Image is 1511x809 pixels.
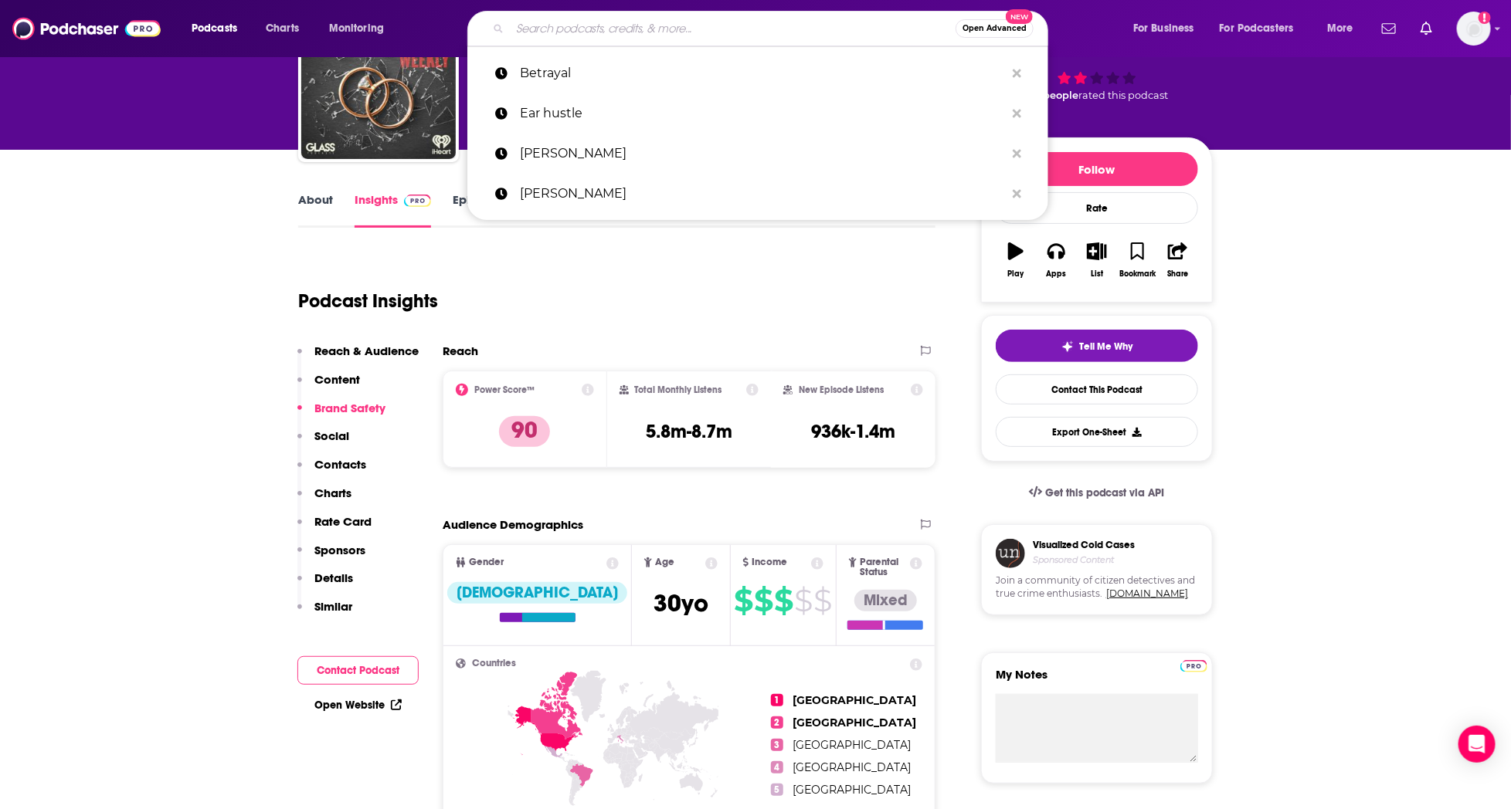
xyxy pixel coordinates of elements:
span: Get this podcast via API [1045,486,1165,499]
a: Pro website [1180,658,1207,672]
h1: Podcast Insights [298,289,438,313]
span: Income [752,557,787,567]
span: [GEOGRAPHIC_DATA] [793,738,911,752]
button: Rate Card [297,514,372,543]
p: Sponsors [314,543,365,557]
p: Ear hustle [520,93,1005,134]
span: 63 people [1028,90,1078,101]
a: Show notifications dropdown [1414,15,1438,42]
a: InsightsPodchaser Pro [355,192,431,228]
p: Content [314,372,360,387]
button: Show profile menu [1457,12,1491,46]
a: [PERSON_NAME] [467,174,1048,214]
span: 4 [771,761,783,773]
button: Bookmark [1117,232,1157,288]
h3: 5.8m-8.7m [646,420,732,443]
a: Show notifications dropdown [1376,15,1402,42]
a: [PERSON_NAME] [467,134,1048,174]
span: Charts [266,18,299,39]
div: 90 63 peoplerated this podcast [981,15,1213,111]
a: [DOMAIN_NAME] [1106,587,1188,599]
svg: Add a profile image [1479,12,1491,24]
span: $ [775,588,793,613]
button: Contacts [297,457,366,486]
button: Similar [297,599,352,628]
span: Tell Me Why [1080,340,1133,353]
div: [DEMOGRAPHIC_DATA] [447,582,627,604]
p: Contacts [314,457,366,472]
div: Play [1008,269,1024,279]
p: Brand Safety [314,401,385,415]
span: For Podcasters [1220,18,1294,39]
a: Betrayal [467,53,1048,93]
h2: Audience Demographics [443,517,583,532]
div: Rate [996,192,1198,224]
span: Parental Status [860,557,908,577]
button: Charts [297,486,351,514]
p: Social [314,428,349,443]
img: Podchaser Pro [404,195,431,207]
a: Charts [256,16,308,41]
span: Age [655,557,674,567]
h2: Total Monthly Listens [635,384,722,395]
span: $ [755,588,773,613]
span: $ [814,588,832,613]
button: Play [996,232,1036,288]
span: For Business [1133,18,1194,39]
span: [GEOGRAPHIC_DATA] [793,760,911,774]
a: About [298,192,333,228]
a: Podchaser - Follow, Share and Rate Podcasts [12,14,161,43]
button: Contact Podcast [297,656,419,685]
p: Similar [314,599,352,614]
a: Ear hustle [467,93,1048,134]
span: $ [795,588,813,613]
button: open menu [1316,16,1373,41]
div: Share [1167,269,1188,279]
p: 90 [499,416,550,447]
h4: Sponsored Content [1033,554,1135,565]
div: Mixed [854,590,917,611]
button: open menu [1122,16,1214,41]
span: Open Advanced [963,25,1027,32]
h2: Power Score™ [474,384,535,395]
img: tell me why sparkle [1061,340,1074,353]
button: Social [297,428,349,457]
button: Share [1158,232,1198,288]
span: [GEOGRAPHIC_DATA] [793,693,916,707]
span: 1 [771,694,783,706]
span: rated this podcast [1078,90,1168,101]
h3: 936k-1.4m [811,420,895,443]
a: Episodes120 [453,192,528,228]
span: $ [735,588,753,613]
span: 2 [771,716,783,729]
input: Search podcasts, credits, & more... [510,16,956,41]
button: Open AdvancedNew [956,19,1034,38]
a: Contact This Podcast [996,374,1198,404]
span: 30 yo [654,588,708,618]
button: Apps [1036,232,1076,288]
p: Charts [314,486,351,500]
button: Reach & Audience [297,344,419,372]
span: Gender [469,557,504,567]
span: 5 [771,784,783,796]
span: New [1006,9,1034,24]
img: coldCase.18b32719.png [996,539,1025,568]
label: My Notes [996,667,1198,694]
span: Countries [472,658,516,669]
img: Podchaser Pro [1180,660,1207,672]
p: Betrayal [520,53,1005,93]
a: Visualized Cold CasesSponsored ContentJoin a community of citizen detectives and true crime enthu... [981,524,1213,652]
div: Apps [1047,269,1067,279]
button: open menu [1210,16,1316,41]
img: User Profile [1457,12,1491,46]
span: Podcasts [192,18,237,39]
div: Open Intercom Messenger [1458,726,1496,763]
span: Monitoring [329,18,384,39]
img: Betrayal: Weekly [301,5,456,159]
p: Reach & Audience [314,344,419,358]
span: More [1327,18,1353,39]
h3: Visualized Cold Cases [1033,539,1135,551]
a: Open Website [314,699,402,712]
button: Follow [996,152,1198,186]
